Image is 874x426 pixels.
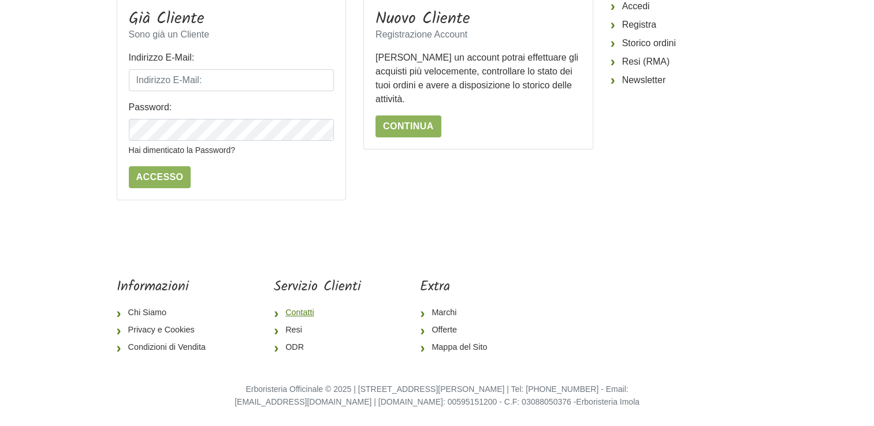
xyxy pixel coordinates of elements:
a: Mappa del Sito [420,339,496,356]
a: Contatti [274,304,361,322]
a: Privacy e Cookies [117,322,215,339]
input: Indirizzo E-Mail: [129,69,334,91]
a: Hai dimenticato la Password? [129,145,235,155]
label: Indirizzo E-Mail: [129,51,195,65]
a: Resi (RMA) [611,53,758,71]
a: Newsletter [611,71,758,89]
p: Registrazione Account [375,28,581,42]
iframe: fb:page Facebook Social Plugin [555,279,757,319]
a: Continua [375,115,441,137]
a: Resi [274,322,361,339]
a: ODR [274,339,361,356]
a: Offerte [420,322,496,339]
a: Registra [611,16,758,34]
input: Accesso [129,166,191,188]
label: Password: [129,100,172,114]
h5: Informazioni [117,279,215,296]
a: Chi Siamo [117,304,215,322]
a: Marchi [420,304,496,322]
h5: Servizio Clienti [274,279,361,296]
small: Erboristeria Officinale © 2025 | [STREET_ADDRESS][PERSON_NAME] | Tel: [PHONE_NUMBER] - Email: [EM... [235,384,639,406]
h3: Nuovo Cliente [375,9,581,29]
a: Condizioni di Vendita [117,339,215,356]
h3: Già Cliente [129,9,334,29]
a: Erboristeria Imola [576,397,639,406]
a: Storico ordini [611,34,758,53]
p: Sono già un Cliente [129,28,334,42]
p: [PERSON_NAME] un account potrai effettuare gli acquisti più velocemente, controllare lo stato dei... [375,51,581,106]
h5: Extra [420,279,496,296]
